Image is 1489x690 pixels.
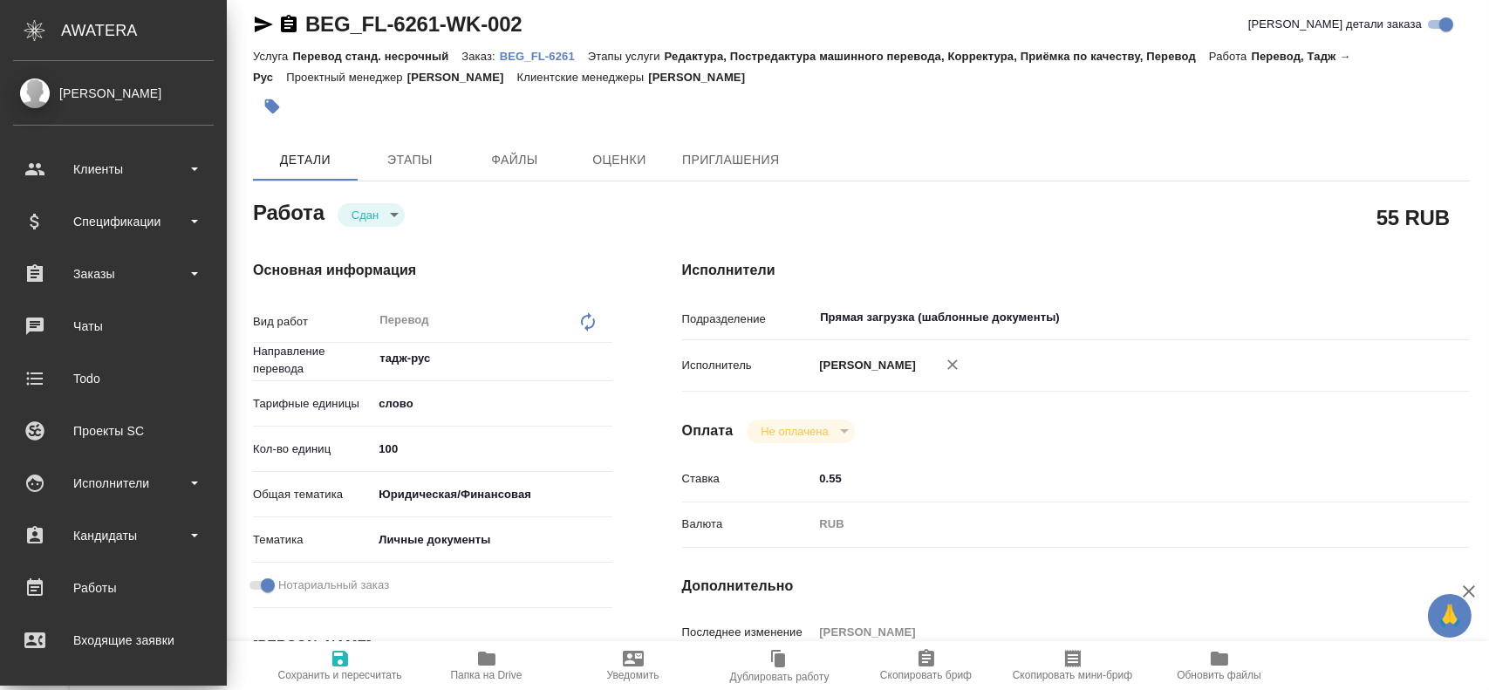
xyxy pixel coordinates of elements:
p: BEG_FL-6261 [500,50,588,63]
span: 🙏 [1435,598,1465,634]
span: [PERSON_NAME] детали заказа [1248,16,1422,33]
h4: Дополнительно [682,576,1470,597]
input: Пустое поле [813,619,1404,645]
div: Проекты SC [13,418,214,444]
p: [PERSON_NAME] [648,71,758,84]
div: Личные документы [372,525,611,555]
span: Оценки [577,149,661,171]
span: Скопировать бриф [880,669,972,681]
h4: Оплата [682,420,734,441]
div: AWATERA [61,13,227,48]
p: Валюта [682,516,814,533]
button: Уведомить [560,641,707,690]
button: Open [1395,316,1398,319]
p: Тематика [253,531,372,549]
input: ✎ Введи что-нибудь [813,466,1404,491]
p: Проектный менеджер [286,71,406,84]
span: Папка на Drive [451,669,523,681]
span: Файлы [473,149,557,171]
div: [PERSON_NAME] [13,84,214,103]
button: Не оплачена [755,424,833,439]
h2: 55 RUB [1376,202,1450,232]
p: Редактура, Постредактура машинного перевода, Корректура, Приёмка по качеству, Перевод [665,50,1209,63]
span: Уведомить [607,669,659,681]
div: Сдан [747,420,854,443]
p: Тарифные единицы [253,395,372,413]
button: Скопировать мини-бриф [1000,641,1146,690]
p: Направление перевода [253,343,372,378]
span: Сохранить и пересчитать [278,669,402,681]
input: ✎ Введи что-нибудь [372,436,611,461]
button: Скопировать бриф [853,641,1000,690]
p: Перевод станд. несрочный [292,50,461,63]
div: Todo [13,365,214,392]
button: 🙏 [1428,594,1472,638]
a: Работы [4,566,222,610]
div: RUB [813,509,1404,539]
button: Обновить файлы [1146,641,1293,690]
button: Папка на Drive [413,641,560,690]
a: BEG_FL-6261 [500,48,588,63]
span: Этапы [368,149,452,171]
div: Клиенты [13,156,214,182]
div: Сдан [338,203,405,227]
a: BEG_FL-6261-WK-002 [305,12,522,36]
button: Скопировать ссылку [278,14,299,35]
span: Скопировать мини-бриф [1013,669,1132,681]
div: Заказы [13,261,214,287]
p: Этапы услуги [588,50,665,63]
p: Ставка [682,470,814,488]
p: Работа [1209,50,1252,63]
button: Скопировать ссылку для ЯМессенджера [253,14,274,35]
button: Сдан [346,208,384,222]
span: Нотариальный заказ [278,577,389,594]
div: Входящие заявки [13,627,214,653]
div: Кандидаты [13,523,214,549]
p: Кол-во единиц [253,441,372,458]
a: Чаты [4,304,222,348]
span: Детали [263,149,347,171]
p: [PERSON_NAME] [813,357,916,374]
div: Юридическая/Финансовая [372,480,611,509]
h4: Исполнители [682,260,1470,281]
p: Вид работ [253,313,372,331]
p: Исполнитель [682,357,814,374]
p: Услуга [253,50,292,63]
p: Подразделение [682,311,814,328]
p: Общая тематика [253,486,372,503]
p: Клиентские менеджеры [517,71,649,84]
p: Заказ: [461,50,499,63]
a: Проекты SC [4,409,222,453]
p: [PERSON_NAME] [407,71,517,84]
span: Приглашения [682,149,780,171]
button: Open [603,357,606,360]
p: Последнее изменение [682,624,814,641]
div: Работы [13,575,214,601]
div: Исполнители [13,470,214,496]
h2: Работа [253,195,324,227]
button: Дублировать работу [707,641,853,690]
button: Удалить исполнителя [933,345,972,384]
span: Дублировать работу [730,671,830,683]
h4: Основная информация [253,260,612,281]
div: Спецификации [13,208,214,235]
a: Todo [4,357,222,400]
div: слово [372,389,611,419]
button: Сохранить и пересчитать [267,641,413,690]
div: Чаты [13,313,214,339]
h4: [PERSON_NAME] [253,636,612,657]
button: Добавить тэг [253,87,291,126]
span: Обновить файлы [1177,669,1261,681]
a: Входящие заявки [4,618,222,662]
